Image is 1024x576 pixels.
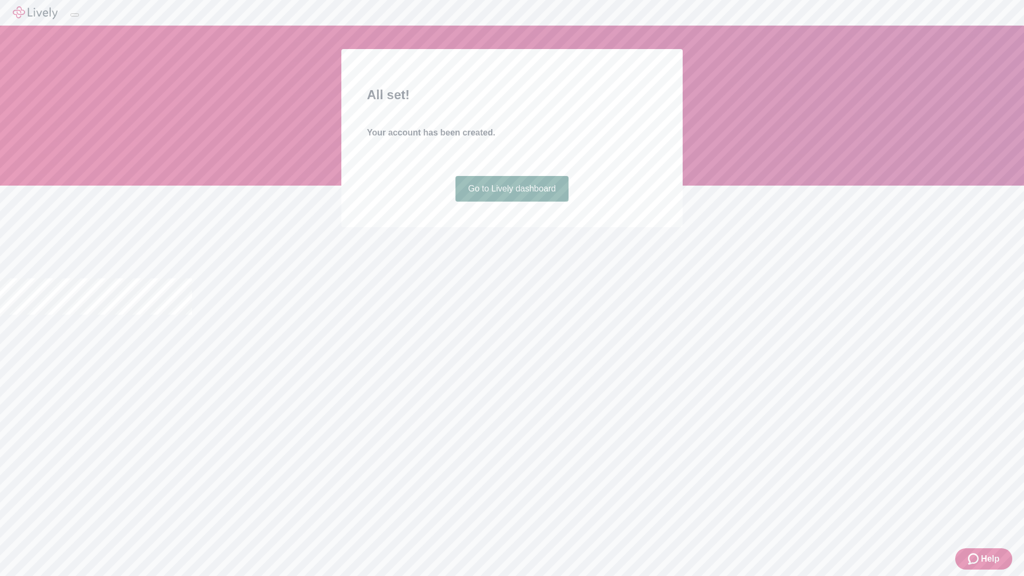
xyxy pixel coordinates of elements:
[367,126,657,139] h4: Your account has been created.
[981,553,999,565] span: Help
[968,553,981,565] svg: Zendesk support icon
[955,548,1012,570] button: Zendesk support iconHelp
[13,6,58,19] img: Lively
[455,176,569,202] a: Go to Lively dashboard
[70,13,79,17] button: Log out
[367,85,657,105] h2: All set!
